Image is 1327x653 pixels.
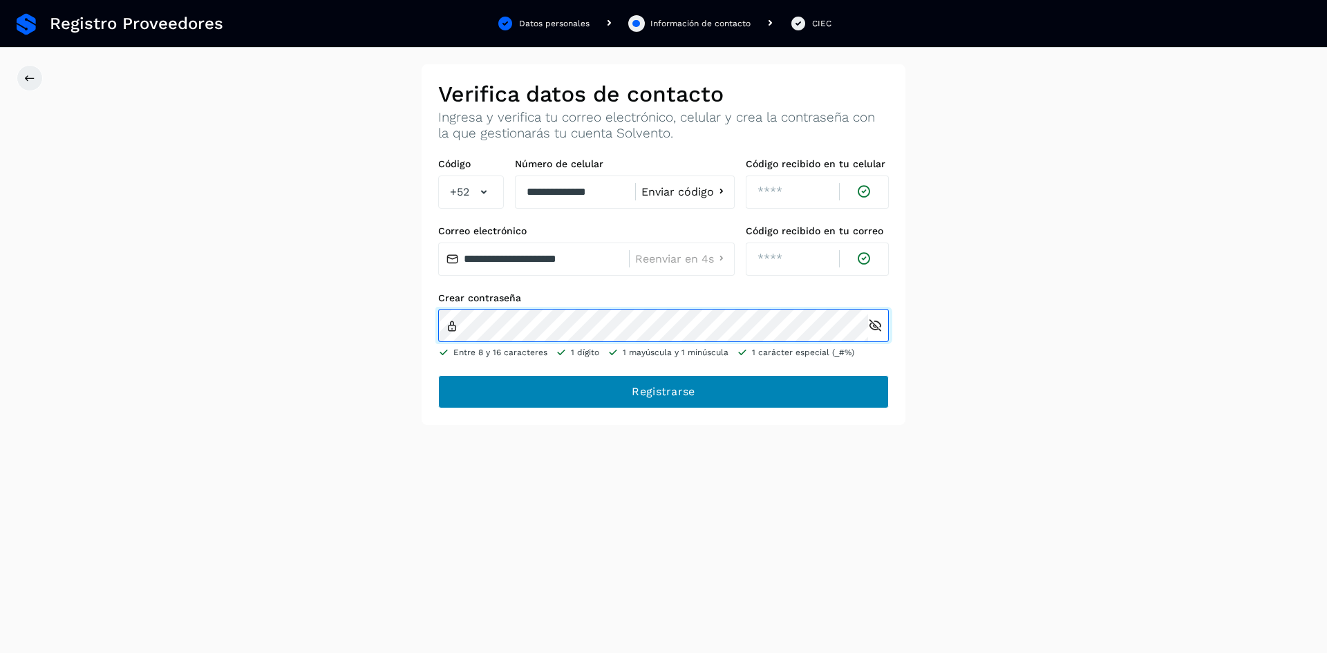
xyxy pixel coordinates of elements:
span: Registro Proveedores [50,14,223,34]
label: Código recibido en tu celular [746,158,889,170]
p: Ingresa y verifica tu correo electrónico, celular y crea la contraseña con la que gestionarás tu ... [438,110,889,142]
div: Información de contacto [650,17,751,30]
label: Código [438,158,504,170]
label: Crear contraseña [438,292,889,304]
span: Reenviar en 4s [635,254,714,265]
span: +52 [450,184,469,200]
label: Número de celular [515,158,735,170]
label: Correo electrónico [438,225,735,237]
li: 1 mayúscula y 1 minúscula [608,346,728,359]
li: 1 dígito [556,346,599,359]
li: 1 carácter especial (_#%) [737,346,854,359]
div: Datos personales [519,17,590,30]
label: Código recibido en tu correo [746,225,889,237]
button: Reenviar en 4s [635,252,728,266]
button: Registrarse [438,375,889,408]
button: Enviar código [641,184,728,199]
div: CIEC [812,17,831,30]
span: Registrarse [632,384,695,399]
li: Entre 8 y 16 caracteres [438,346,547,359]
span: Enviar código [641,187,714,198]
h2: Verifica datos de contacto [438,81,889,107]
